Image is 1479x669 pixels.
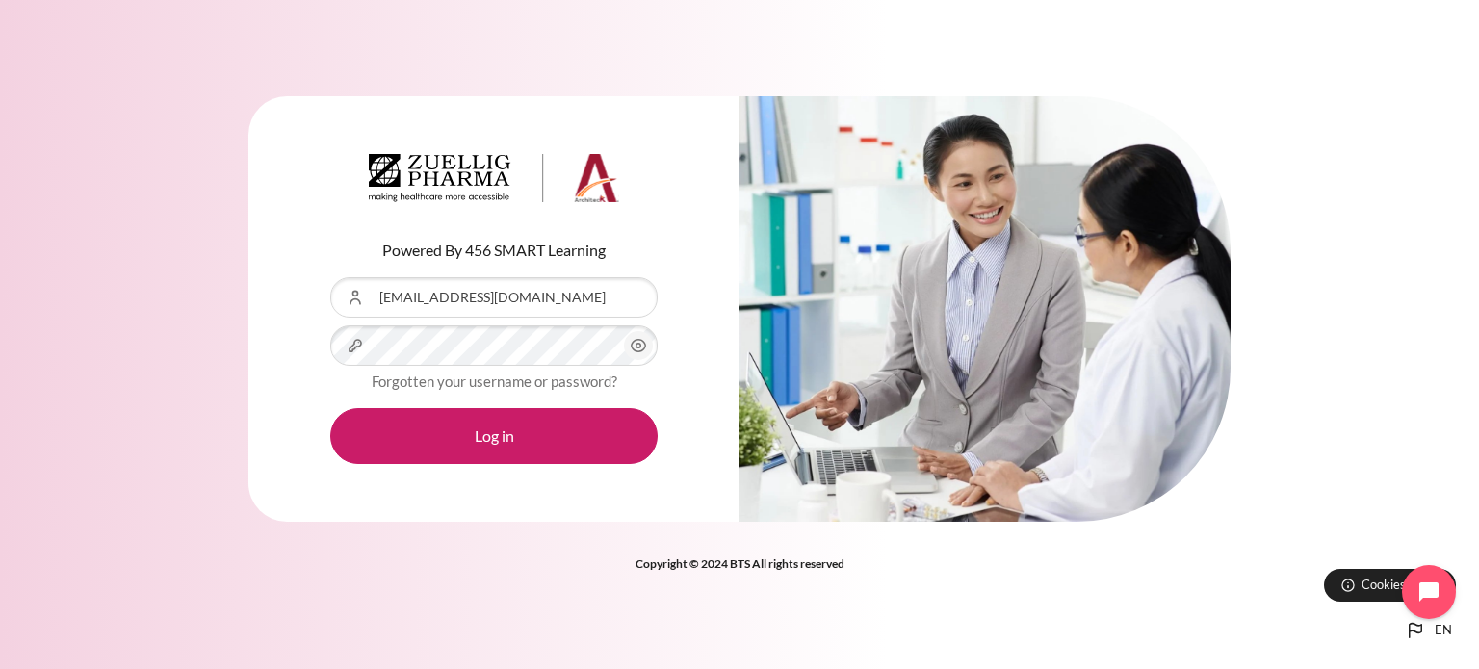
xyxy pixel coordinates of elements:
strong: Copyright © 2024 BTS All rights reserved [636,556,844,571]
p: Powered By 456 SMART Learning [330,239,658,262]
span: Cookies notice [1362,576,1441,594]
input: Username or Email Address [330,277,658,318]
button: Log in [330,408,658,464]
a: Architeck [369,154,619,210]
button: Languages [1396,611,1460,650]
button: Cookies notice [1324,569,1456,602]
img: Architeck [369,154,619,202]
a: Forgotten your username or password? [372,373,617,390]
span: en [1435,621,1452,640]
